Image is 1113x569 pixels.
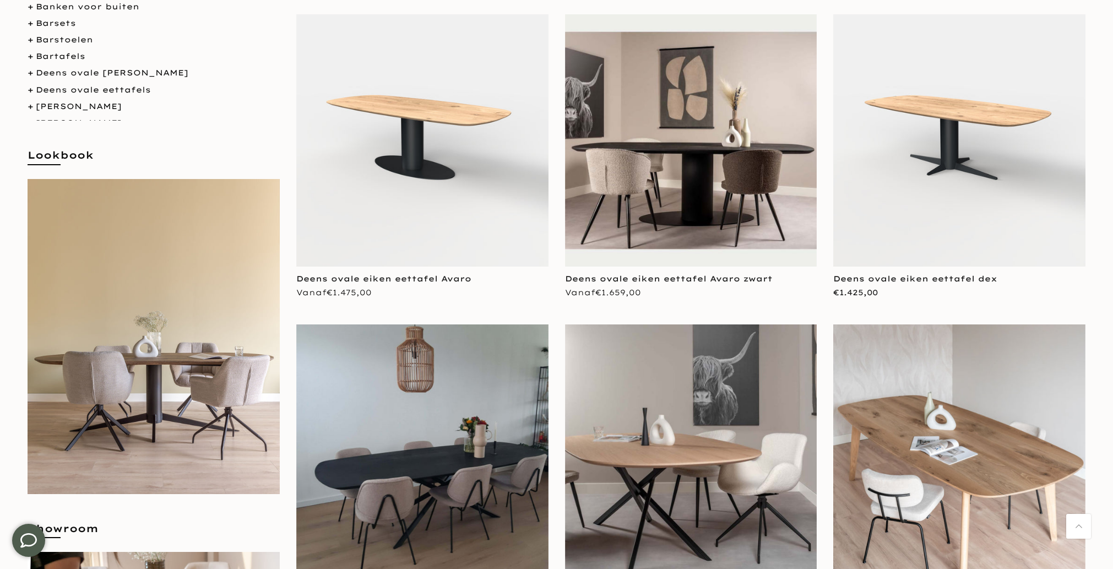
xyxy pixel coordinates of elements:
span: €1.659,00 [595,288,641,297]
a: [PERSON_NAME] [36,118,122,128]
h5: Lookbook [28,148,280,173]
span: Vanaf [296,288,372,297]
a: Deens ovale eiken eettafel Avaro [296,274,471,284]
a: Barstoelen [36,35,93,45]
a: Deens ovale eettafels [36,85,151,95]
a: Bartafels [36,51,85,61]
a: Deens ovale eiken eettafel Avaro zwart [565,274,773,284]
a: [PERSON_NAME] [36,101,122,111]
span: Vanaf [565,288,641,297]
span: €1.425,00 [833,288,878,297]
a: Deens ovale [PERSON_NAME] [36,68,188,78]
iframe: toggle-frame [1,513,56,568]
span: €1.475,00 [327,288,372,297]
h5: Showroom [28,522,280,546]
a: Banken voor buiten [36,2,139,12]
a: Deens ovale eiken eettafel dex [833,274,997,284]
a: Barsets [36,18,76,28]
a: Terug naar boven [1066,514,1091,539]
